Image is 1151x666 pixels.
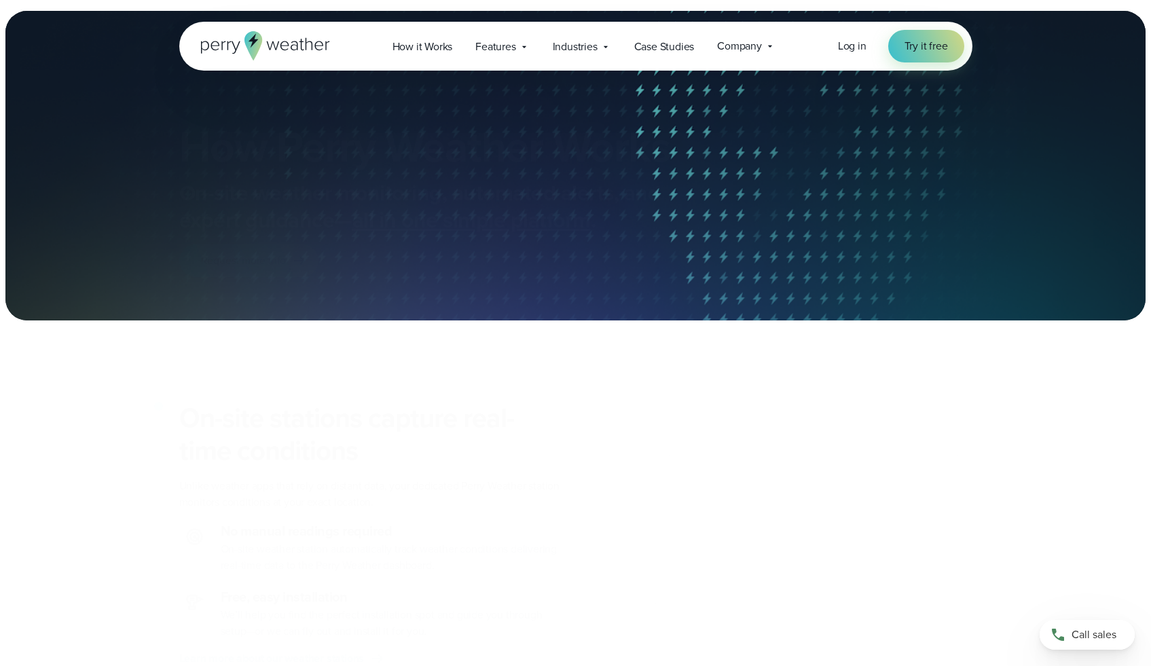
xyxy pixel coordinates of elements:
span: Features [475,39,515,55]
span: Try it free [905,38,948,54]
a: Try it free [888,30,964,62]
a: Call sales [1040,620,1135,650]
span: Company [717,38,762,54]
a: How it Works [381,33,464,60]
a: Log in [838,38,866,54]
a: Case Studies [623,33,706,60]
span: How it Works [392,39,453,55]
span: Case Studies [634,39,695,55]
span: Call sales [1072,627,1116,643]
span: Industries [553,39,598,55]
